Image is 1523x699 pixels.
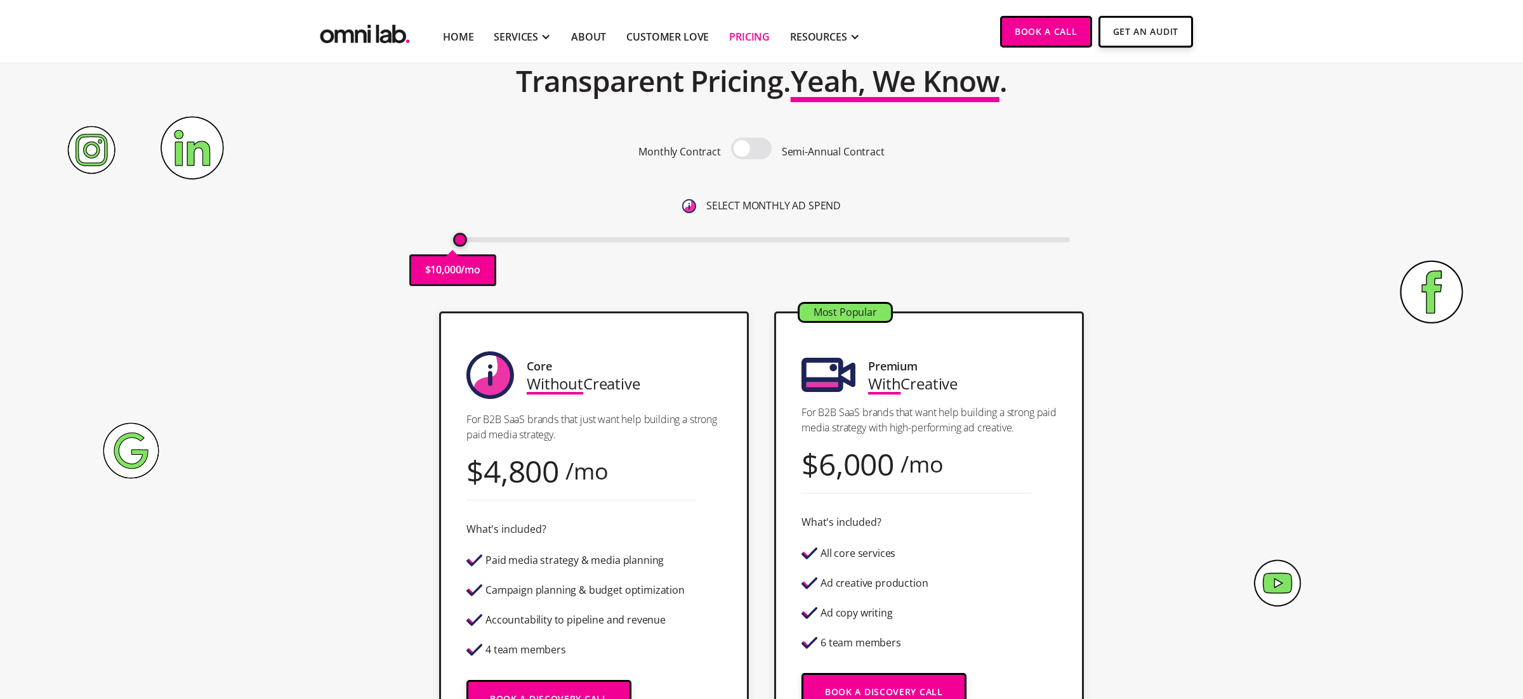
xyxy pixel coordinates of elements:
[800,304,891,321] div: Most Popular
[1296,553,1523,699] iframe: Chat Widget
[571,29,606,44] a: About
[682,199,696,213] img: 6410812402e99d19b372aa32_omni-nav-info.svg
[466,462,484,480] div: $
[1000,16,1092,48] a: Book a Call
[868,373,900,394] span: With
[425,261,431,278] p: $
[430,261,461,278] p: 10,000
[516,56,1007,107] h2: Transparent Pricing. .
[819,455,894,473] div: 6,000
[565,462,609,480] div: /mo
[461,261,480,278] p: /mo
[485,585,685,596] div: Campaign planning & budget optimization
[484,462,559,480] div: 4,800
[729,29,770,44] a: Pricing
[900,455,944,473] div: /mo
[317,16,412,47] img: Omni Lab: B2B SaaS Demand Generation Agency
[317,16,412,47] a: home
[821,578,928,589] div: Ad creative production
[821,548,895,559] div: All core services
[782,143,885,160] p: Semi-Annual Contract
[821,608,893,618] div: Ad copy writing
[626,29,709,44] a: Customer Love
[527,373,583,394] span: Without
[494,29,538,44] div: SERVICES
[706,197,841,214] p: SELECT MONTHLY AD SPEND
[527,358,551,375] div: Core
[466,521,546,538] div: What's included?
[466,412,722,442] p: For B2B SaaS brands that just want help building a strong paid media strategy.
[821,637,901,648] div: 6 team members
[485,615,666,625] div: Accountability to pipeline and revenue
[801,405,1057,435] p: For B2B SaaS brands that want help building a strong paid media strategy with high-performing ad ...
[638,143,720,160] p: Monthly Contract
[868,358,918,375] div: Premium
[1098,16,1193,48] a: Get An Audit
[443,29,473,44] a: Home
[801,455,819,473] div: $
[801,514,881,531] div: What's included?
[791,61,999,100] span: Yeah, We Know
[790,29,847,44] div: RESOURCES
[485,644,566,655] div: 4 team members
[868,375,958,392] div: Creative
[485,555,664,566] div: Paid media strategy & media planning
[527,375,640,392] div: Creative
